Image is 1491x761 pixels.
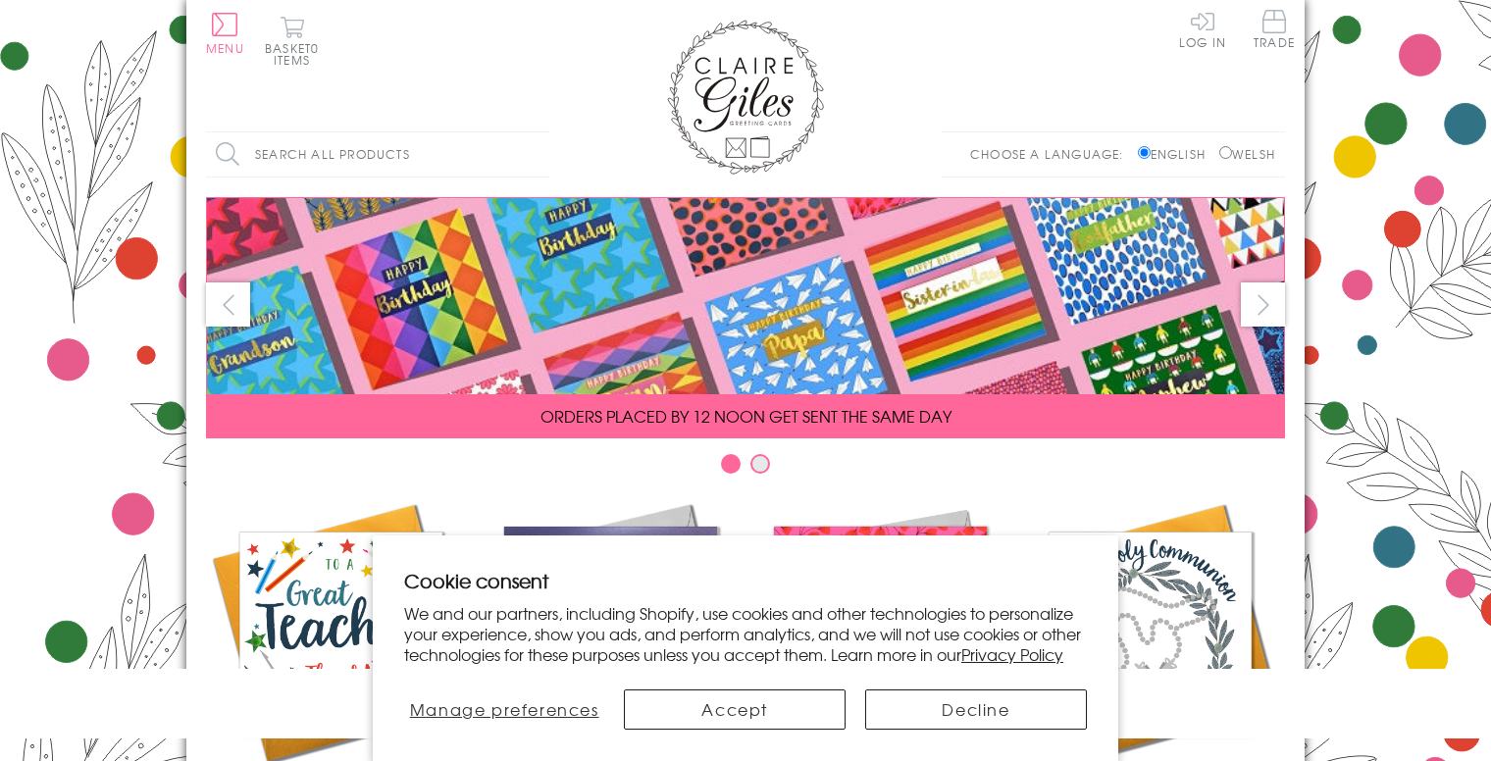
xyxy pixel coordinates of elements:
label: English [1138,145,1215,163]
label: Welsh [1219,145,1275,163]
a: Log In [1179,10,1226,48]
a: Trade [1254,10,1295,52]
input: Search [530,132,549,177]
input: English [1138,146,1151,159]
a: Privacy Policy [961,642,1063,666]
img: Claire Giles Greetings Cards [667,20,824,175]
p: We and our partners, including Shopify, use cookies and other technologies to personalize your ex... [404,603,1087,664]
button: Carousel Page 1 (Current Slide) [721,454,741,474]
span: Manage preferences [410,697,599,721]
span: 0 items [274,39,319,69]
button: Decline [865,689,1087,730]
span: Menu [206,39,244,57]
input: Search all products [206,132,549,177]
h2: Cookie consent [404,567,1087,594]
button: prev [206,282,250,327]
div: Carousel Pagination [206,453,1285,483]
button: next [1241,282,1285,327]
button: Basket0 items [265,16,319,66]
button: Manage preferences [404,689,604,730]
p: Choose a language: [970,145,1134,163]
span: ORDERS PLACED BY 12 NOON GET SENT THE SAME DAY [540,404,951,428]
span: Trade [1254,10,1295,48]
button: Carousel Page 2 [750,454,770,474]
button: Accept [624,689,846,730]
input: Welsh [1219,146,1232,159]
button: Menu [206,13,244,54]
